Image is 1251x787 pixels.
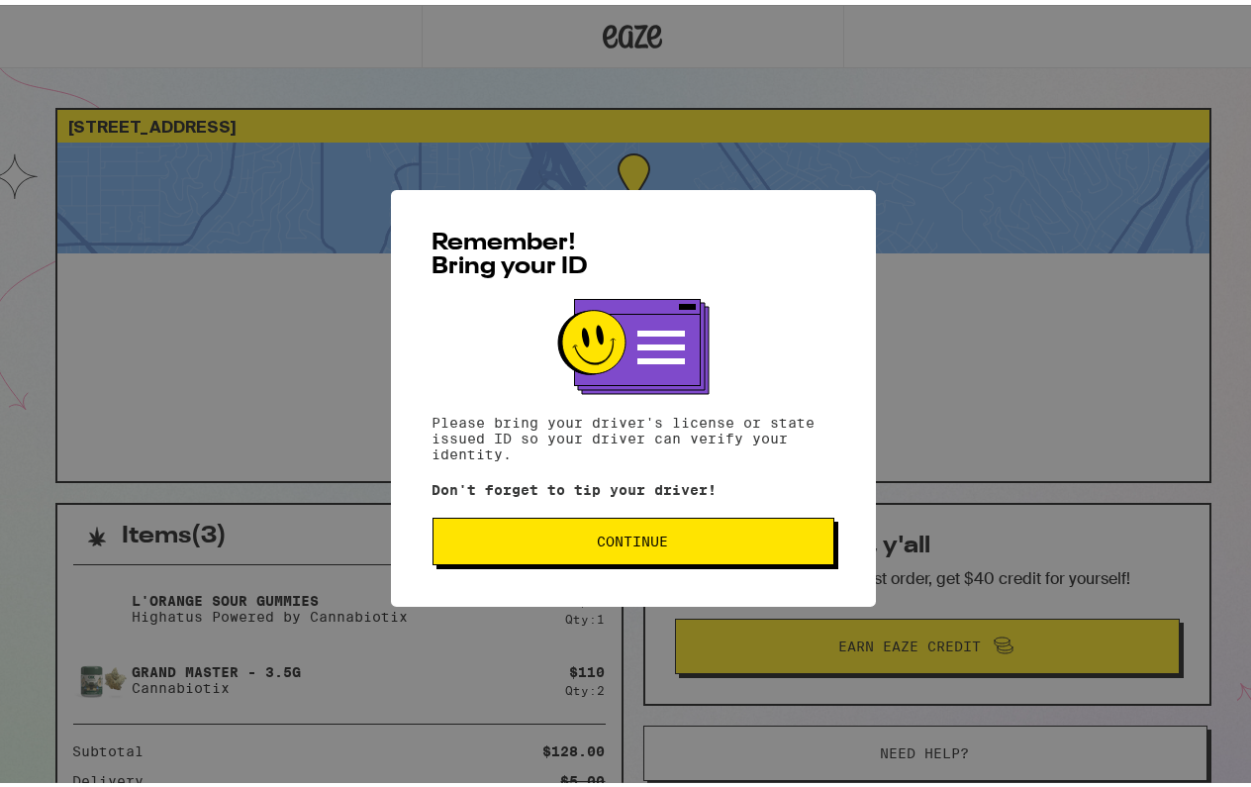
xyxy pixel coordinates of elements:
[433,513,834,560] button: Continue
[433,227,589,274] span: Remember! Bring your ID
[433,410,834,457] p: Please bring your driver's license or state issued ID so your driver can verify your identity.
[433,477,834,493] p: Don't forget to tip your driver!
[12,14,143,30] span: Hi. Need any help?
[598,530,669,543] span: Continue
